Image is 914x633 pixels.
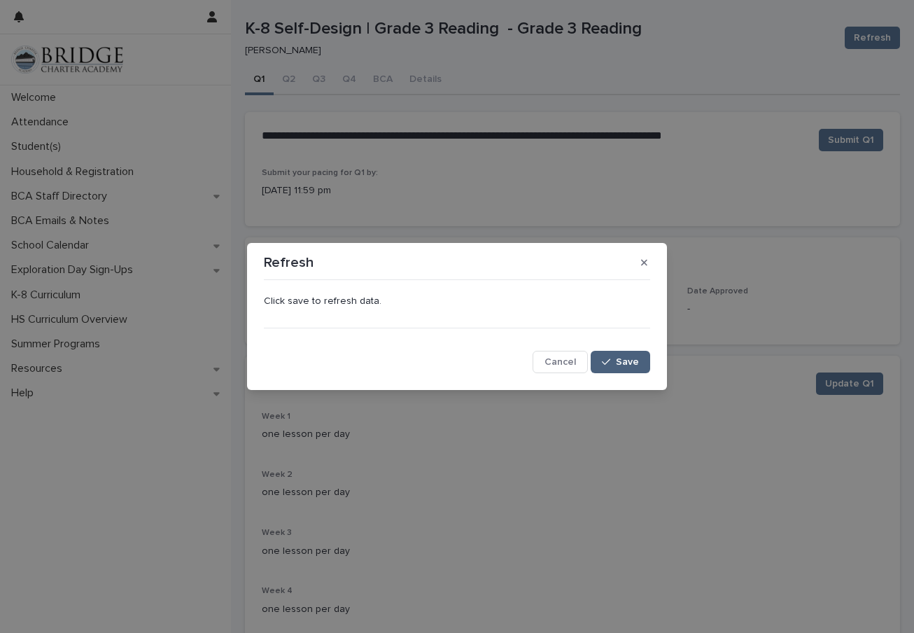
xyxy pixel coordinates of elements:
span: Cancel [544,357,576,367]
p: Refresh [264,254,314,271]
button: Cancel [533,351,588,373]
span: Save [616,357,639,367]
button: Save [591,351,650,373]
p: Click save to refresh data. [264,295,650,307]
